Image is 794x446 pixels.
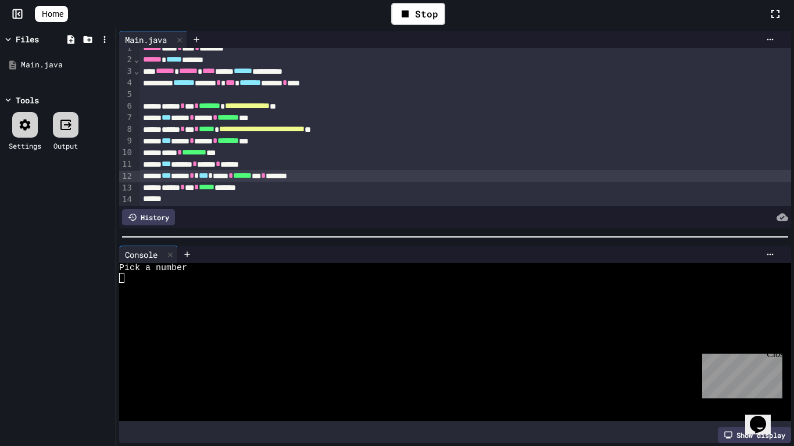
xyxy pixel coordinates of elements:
div: Console [119,246,178,263]
div: Main.java [119,31,187,48]
div: Chat with us now!Close [5,5,80,74]
div: Stop [391,3,445,25]
div: Tools [16,94,39,106]
div: Settings [9,141,41,151]
div: 14 [119,194,134,206]
div: Main.java [119,34,173,46]
div: 8 [119,124,134,135]
div: 3 [119,66,134,77]
div: 13 [119,182,134,194]
div: Show display [718,427,791,443]
span: Pick a number [119,263,187,273]
div: Files [16,33,39,45]
iframe: chat widget [698,349,782,398]
div: 6 [119,100,134,112]
span: Fold line [134,66,140,75]
a: Home [35,6,68,22]
div: 5 [119,89,134,100]
span: Fold line [134,55,140,64]
div: 10 [119,147,134,159]
div: History [122,209,175,225]
div: 15 [119,205,134,217]
div: Console [119,249,163,261]
div: 4 [119,77,134,89]
span: Home [42,8,63,20]
div: 9 [119,135,134,147]
iframe: chat widget [745,400,782,434]
div: Main.java [21,59,112,71]
div: Output [53,141,78,151]
div: 7 [119,112,134,124]
div: 1 [119,42,134,54]
div: 2 [119,54,134,66]
div: 12 [119,171,134,182]
div: 11 [119,159,134,170]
